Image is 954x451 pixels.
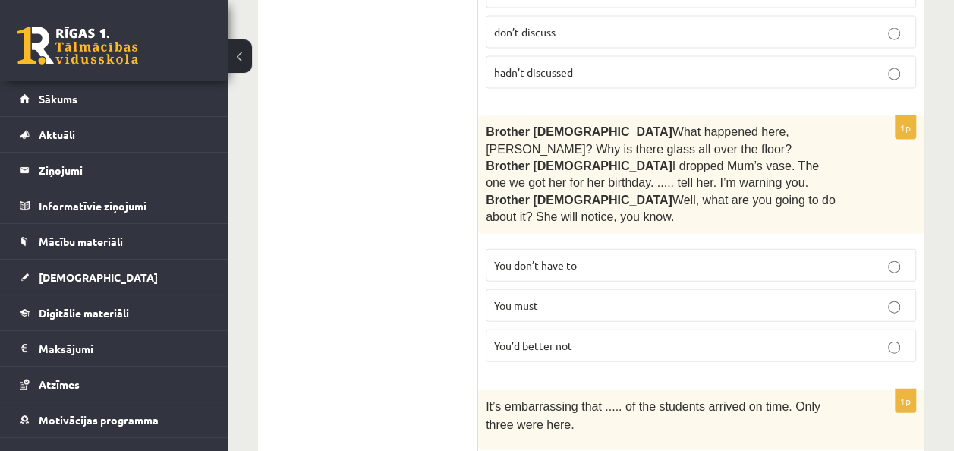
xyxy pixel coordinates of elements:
[20,117,209,152] a: Aktuāli
[888,301,900,314] input: You must
[494,65,573,79] span: hadn’t discussed
[20,153,209,188] a: Ziņojumi
[39,306,129,320] span: Digitālie materiāli
[486,159,672,172] span: Brother [DEMOGRAPHIC_DATA]
[39,235,123,248] span: Mācību materiāli
[888,28,900,40] input: don’t discuss
[20,367,209,402] a: Atzīmes
[486,125,672,138] span: Brother [DEMOGRAPHIC_DATA]
[39,331,209,366] legend: Maksājumi
[486,194,672,207] span: Brother [DEMOGRAPHIC_DATA]
[895,115,916,140] p: 1p
[20,188,209,223] a: Informatīvie ziņojumi
[494,25,556,39] span: don’t discuss
[20,331,209,366] a: Maksājumi
[494,339,572,352] span: You’d better not
[486,194,836,223] span: Well, what are you going to do about it? She will notice, you know.
[20,402,209,437] a: Motivācijas programma
[494,258,577,272] span: You don’t have to
[39,188,209,223] legend: Informatīvie ziņojumi
[895,389,916,413] p: 1p
[20,260,209,295] a: [DEMOGRAPHIC_DATA]
[486,159,819,189] span: I dropped Mum’s vase. The one we got her for her birthday. ..... tell her. I’m warning you.
[39,413,159,427] span: Motivācijas programma
[888,68,900,80] input: hadn’t discussed
[17,27,138,65] a: Rīgas 1. Tālmācības vidusskola
[20,81,209,116] a: Sākums
[39,92,77,106] span: Sākums
[39,153,209,188] legend: Ziņojumi
[494,298,538,312] span: You must
[39,270,158,284] span: [DEMOGRAPHIC_DATA]
[20,224,209,259] a: Mācību materiāli
[20,295,209,330] a: Digitālie materiāli
[39,377,80,391] span: Atzīmes
[888,261,900,273] input: You don’t have to
[39,128,75,141] span: Aktuāli
[486,125,792,155] span: What happened here, [PERSON_NAME]? Why is there glass all over the floor?
[888,342,900,354] input: You’d better not
[486,400,820,431] span: It’s embarrassing that ..... of the students arrived on time. Only three were here.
